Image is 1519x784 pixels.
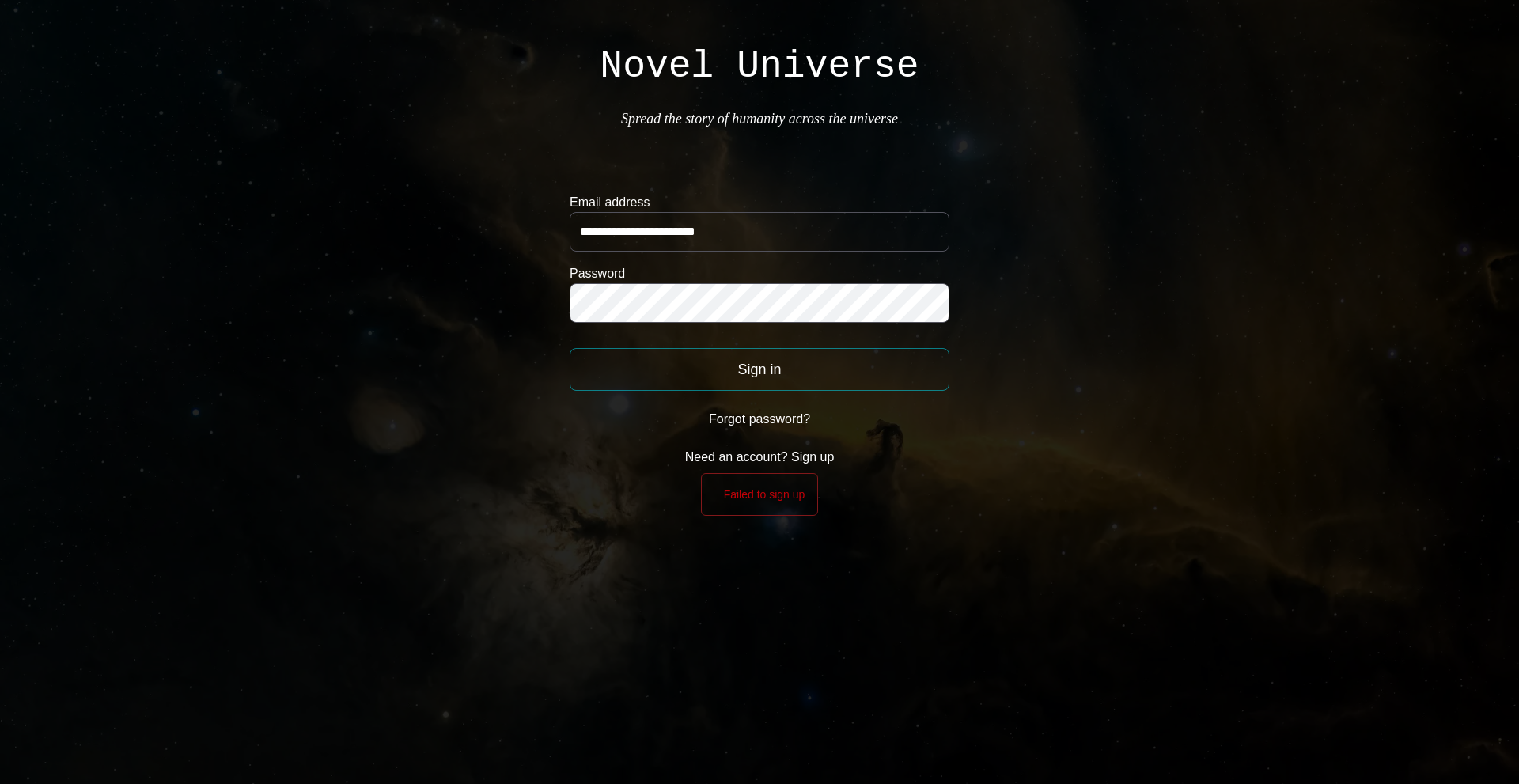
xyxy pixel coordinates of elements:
button: Need an account? Sign up [570,441,949,473]
label: Password [570,264,949,283]
p: Failed to sign up [724,487,805,502]
button: Forgot password? [570,403,949,435]
button: Sign in [570,348,949,391]
label: Email address [570,193,949,212]
p: Spread the story of humanity across the universe [621,108,898,130]
h1: Novel Universe [600,47,919,85]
